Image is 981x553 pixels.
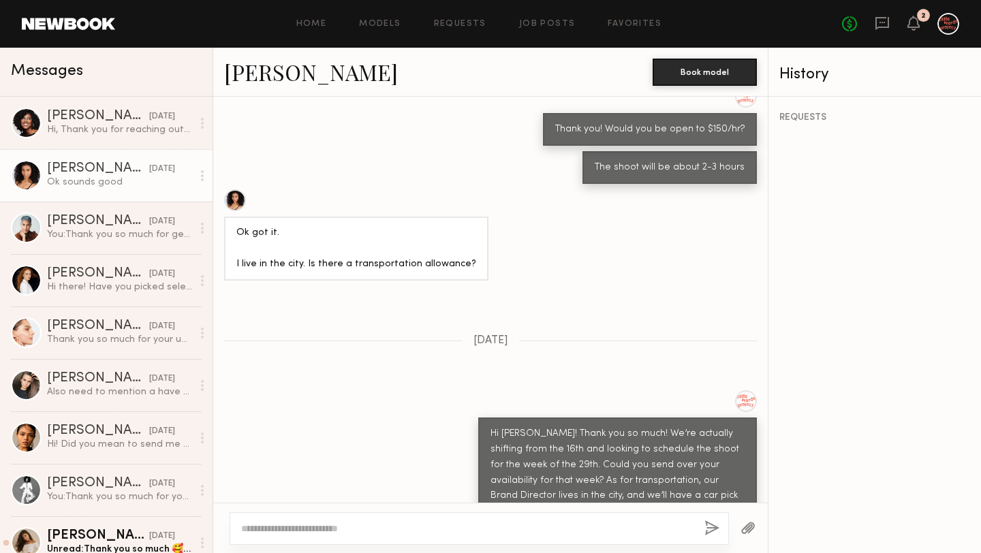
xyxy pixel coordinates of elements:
div: [PERSON_NAME] [47,110,149,123]
div: [DATE] [149,425,175,438]
div: [DATE] [149,477,175,490]
div: You: Thank you so much for your time! [47,490,192,503]
div: [DATE] [149,320,175,333]
div: [DATE] [149,215,175,228]
div: Hi there! Have you picked selects for this project? I’m still held as an option and available [DATE] [47,281,192,294]
div: [PERSON_NAME] [47,424,149,438]
a: Job Posts [519,20,576,29]
a: Favorites [608,20,661,29]
div: [PERSON_NAME] [47,372,149,385]
div: [PERSON_NAME] [47,477,149,490]
span: [DATE] [473,335,508,347]
div: Also need to mention a have couple new tattoos on my arms, but they are small [47,385,192,398]
a: Models [359,20,401,29]
a: Requests [434,20,486,29]
div: [DATE] [149,110,175,123]
div: Hi! Did you mean to send me a request ? [47,438,192,451]
div: Ok got it. I live in the city. Is there a transportation allowance? [236,225,476,272]
div: Hi [PERSON_NAME]! Thank you so much! We’re actually shifting from the 16th and looking to schedul... [490,426,745,536]
div: You: Thank you so much for getting back to me! Totally understand where you’re coming from, and I... [47,228,192,241]
div: Thank you so much for your understanding. Let’s keep in touch, and I wish you all the best of luc... [47,333,192,346]
div: [PERSON_NAME] [47,529,149,543]
div: REQUESTS [779,113,970,123]
a: [PERSON_NAME] [224,57,398,86]
div: Hi, Thank you for reaching out and the consideration. It sounds to be a fun project!That week I a... [47,123,192,136]
button: Book model [653,59,757,86]
div: History [779,67,970,82]
div: [PERSON_NAME] [47,162,149,176]
div: [DATE] [149,268,175,281]
div: [DATE] [149,163,175,176]
div: The shoot will be about 2-3 hours [595,160,745,176]
div: Ok sounds good [47,176,192,189]
a: Home [296,20,327,29]
div: [PERSON_NAME] [47,215,149,228]
div: Thank you! Would you be open to $150/hr? [555,122,745,138]
div: [DATE] [149,373,175,385]
div: [PERSON_NAME] [47,267,149,281]
div: [PERSON_NAME] [47,319,149,333]
div: [DATE] [149,530,175,543]
span: Messages [11,63,83,79]
a: Book model [653,65,757,77]
div: 2 [921,12,926,20]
